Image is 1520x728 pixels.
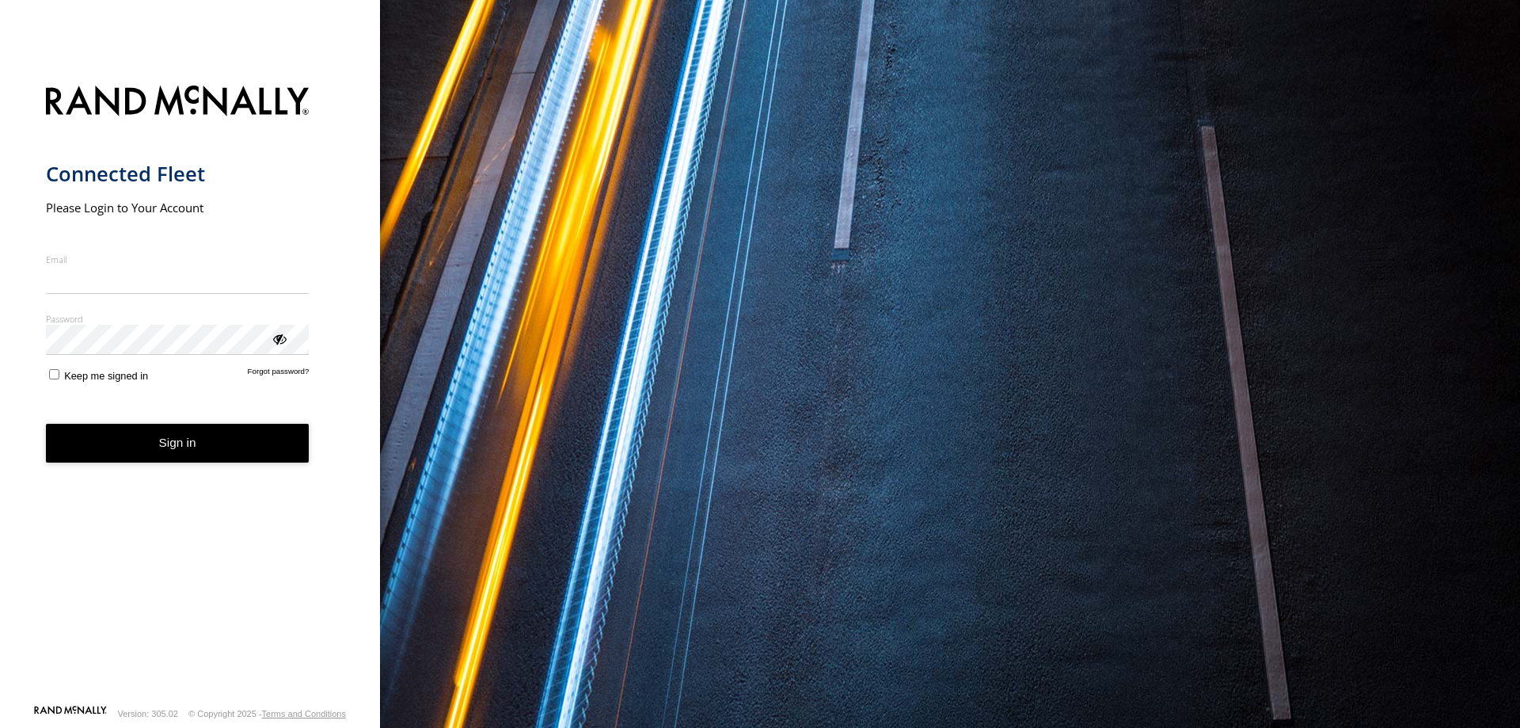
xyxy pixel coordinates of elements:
[271,330,287,346] div: ViewPassword
[46,200,310,215] h2: Please Login to Your Account
[34,706,107,722] a: Visit our Website
[64,370,148,382] span: Keep me signed in
[46,424,310,463] button: Sign in
[262,709,346,718] a: Terms and Conditions
[248,367,310,382] a: Forgot password?
[188,709,346,718] div: © Copyright 2025 -
[118,709,178,718] div: Version: 305.02
[46,161,310,187] h1: Connected Fleet
[46,76,335,704] form: main
[46,253,310,265] label: Email
[46,82,310,123] img: Rand McNally
[46,313,310,325] label: Password
[49,369,59,379] input: Keep me signed in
